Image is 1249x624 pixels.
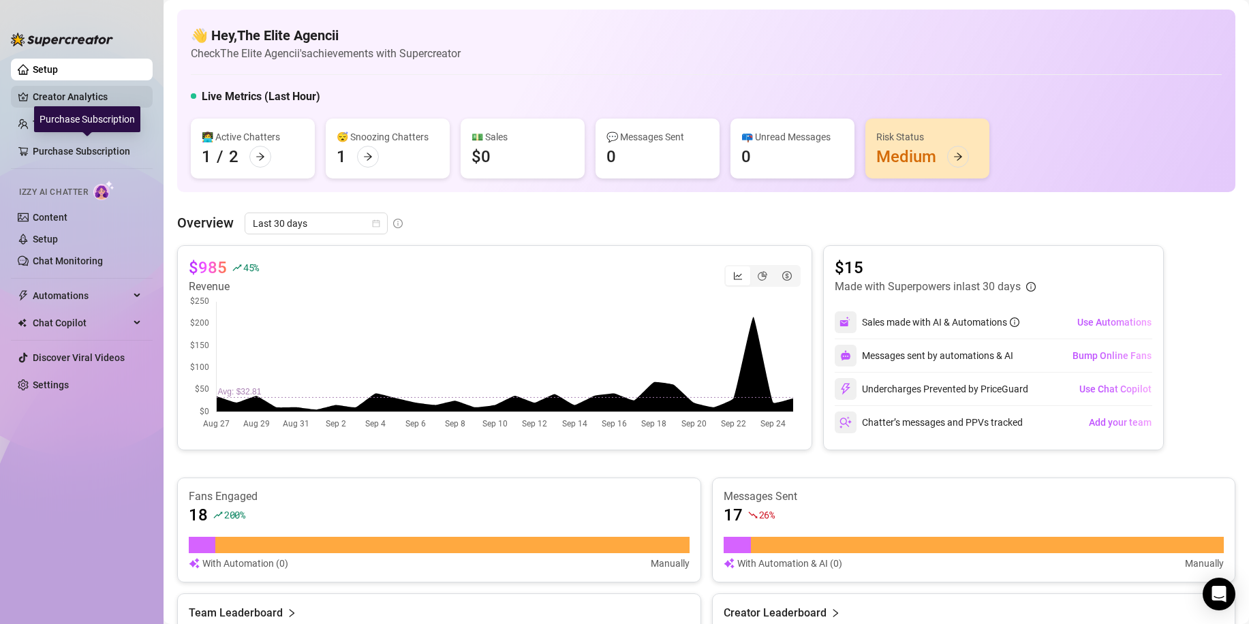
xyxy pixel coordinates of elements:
[256,152,265,161] span: arrow-right
[651,556,690,571] article: Manually
[1088,411,1152,433] button: Add your team
[33,86,142,108] a: Creator Analytics
[372,219,380,228] span: calendar
[835,279,1021,295] article: Made with Superpowers in last 30 days
[840,350,851,361] img: svg%3e
[253,213,380,234] span: Last 30 days
[472,129,574,144] div: 💵 Sales
[33,140,142,162] a: Purchase Subscription
[606,146,616,168] div: 0
[232,263,242,272] span: rise
[202,146,211,168] div: 1
[189,257,227,279] article: $985
[759,508,775,521] span: 26 %
[758,271,767,281] span: pie-chart
[33,119,99,129] a: Team Analytics
[224,508,245,521] span: 200 %
[724,605,827,621] article: Creator Leaderboard
[953,152,963,161] span: arrow-right
[177,213,234,233] article: Overview
[1010,317,1019,327] span: info-circle
[782,271,792,281] span: dollar-circle
[839,416,852,428] img: svg%3e
[202,89,320,105] h5: Live Metrics (Last Hour)
[18,290,29,301] span: thunderbolt
[11,33,113,46] img: logo-BBDzfeDw.svg
[337,146,346,168] div: 1
[1089,417,1152,428] span: Add your team
[33,312,129,334] span: Chat Copilot
[835,345,1013,366] div: Messages sent by automations & AI
[33,212,67,223] a: Content
[724,265,801,287] div: segmented control
[606,129,709,144] div: 💬 Messages Sent
[243,261,259,274] span: 45 %
[1077,317,1152,328] span: Use Automations
[1203,578,1235,610] div: Open Intercom Messenger
[189,605,283,621] article: Team Leaderboard
[733,271,743,281] span: line-chart
[1185,556,1224,571] article: Manually
[1026,282,1036,292] span: info-circle
[189,279,259,295] article: Revenue
[724,489,1224,504] article: Messages Sent
[393,219,403,228] span: info-circle
[229,146,238,168] div: 2
[202,556,288,571] article: With Automation (0)
[862,315,1019,330] div: Sales made with AI & Automations
[33,234,58,245] a: Setup
[737,556,842,571] article: With Automation & AI (0)
[1079,378,1152,400] button: Use Chat Copilot
[287,605,296,621] span: right
[33,285,129,307] span: Automations
[724,504,743,526] article: 17
[202,129,304,144] div: 👩‍💻 Active Chatters
[33,255,103,266] a: Chat Monitoring
[839,383,852,395] img: svg%3e
[33,64,58,75] a: Setup
[741,129,844,144] div: 📪 Unread Messages
[1079,384,1152,394] span: Use Chat Copilot
[191,26,461,45] h4: 👋 Hey, The Elite Agencii
[33,352,125,363] a: Discover Viral Videos
[472,146,491,168] div: $0
[839,316,852,328] img: svg%3e
[1073,350,1152,361] span: Bump Online Fans
[831,605,840,621] span: right
[1072,345,1152,366] button: Bump Online Fans
[835,257,1036,279] article: $15
[33,379,69,390] a: Settings
[93,181,114,200] img: AI Chatter
[189,504,208,526] article: 18
[835,411,1023,433] div: Chatter’s messages and PPVs tracked
[741,146,751,168] div: 0
[1077,311,1152,333] button: Use Automations
[189,489,690,504] article: Fans Engaged
[363,152,373,161] span: arrow-right
[724,556,735,571] img: svg%3e
[748,510,758,520] span: fall
[876,129,978,144] div: Risk Status
[835,378,1028,400] div: Undercharges Prevented by PriceGuard
[189,556,200,571] img: svg%3e
[213,510,223,520] span: rise
[19,186,88,199] span: Izzy AI Chatter
[18,318,27,328] img: Chat Copilot
[337,129,439,144] div: 😴 Snoozing Chatters
[191,45,461,62] article: Check The Elite Agencii's achievements with Supercreator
